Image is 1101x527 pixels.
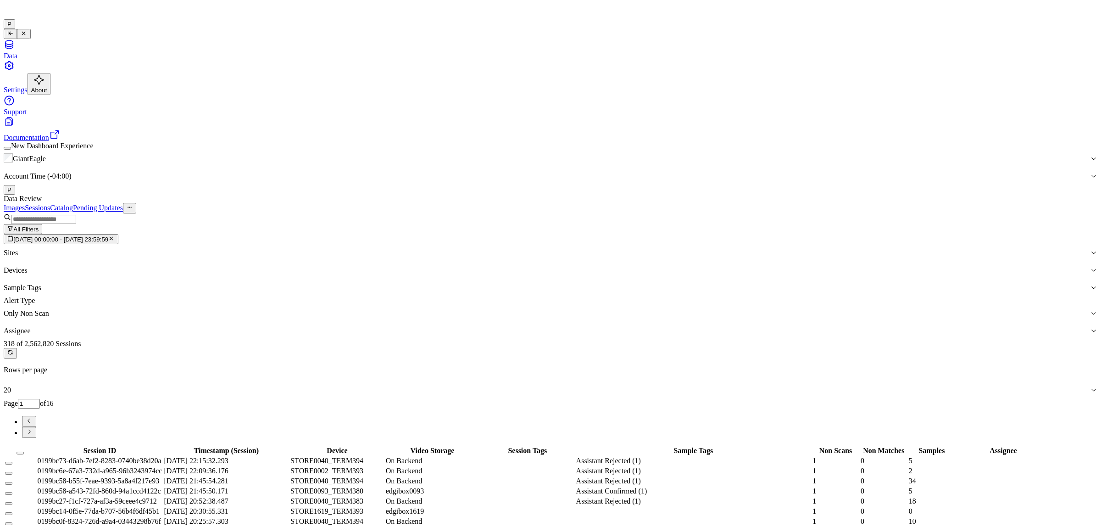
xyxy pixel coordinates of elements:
[812,457,816,465] span: 1
[4,60,1097,94] a: Settings
[25,204,50,212] a: Sessions
[290,487,384,495] div: STORE0093_TERM380
[290,446,384,455] th: Device
[164,457,228,465] span: [DATE] 22:15:32.293
[164,487,228,495] span: [DATE] 21:45:50.171
[861,507,864,515] span: 0
[5,502,12,505] button: Select row
[386,517,479,526] div: On Backend
[861,477,864,485] span: 0
[164,477,228,485] span: [DATE] 21:45:54.281
[37,497,156,505] span: 0199bc27-f1cf-727a-af3a-59ceee4c9712
[909,497,916,505] span: 18
[909,487,912,495] span: 5
[4,399,18,407] span: Page
[4,195,1097,203] div: Data Review
[812,467,816,475] span: 1
[50,204,73,212] a: Catalog
[37,507,160,515] span: 0199bc14-0f5e-77da-b707-56b4f6df45b1
[909,467,912,475] span: 2
[956,446,1051,455] th: Assignee
[4,19,15,29] button: P
[37,517,161,525] span: 0199bc0f-8324-726d-a9a4-03443298b76f
[5,482,12,485] button: Select row
[290,517,384,526] div: STORE0040_TERM394
[290,477,384,485] div: STORE0040_TERM394
[4,39,1097,60] a: Data
[861,457,864,465] span: 0
[812,446,859,455] th: Non Scans
[37,487,161,495] span: 0199bc58-a543-72fd-860d-94a1ccd4122c
[576,497,641,505] span: Assistant Rejected (1)
[4,297,35,304] label: Alert Type
[386,487,479,495] div: edgibox0093
[4,416,1097,438] nav: pagination
[386,457,479,465] div: On Backend
[861,467,864,475] span: 0
[5,512,12,515] button: Select row
[909,507,912,515] span: 0
[40,399,53,407] span: of 16
[576,477,641,485] span: Assistant Rejected (1)
[290,507,384,516] div: STORE1619_TERM393
[385,446,479,455] th: Video Storage
[4,29,17,39] button: Toggle Navigation
[480,446,574,455] th: Session Tags
[17,29,30,39] button: Toggle Navigation
[4,366,1097,374] p: Rows per page
[164,517,228,525] span: [DATE] 20:25:57.303
[37,446,162,455] th: Session ID
[909,517,916,525] span: 10
[164,507,228,515] span: [DATE] 20:30:55.331
[17,452,24,454] button: Select all
[7,21,11,28] span: P
[576,457,641,465] span: Assistant Rejected (1)
[861,497,864,505] span: 0
[908,446,956,455] th: Samples
[4,95,1097,116] a: Support
[5,522,12,525] button: Select row
[37,467,162,475] span: 0199bc6e-67a3-732d-a965-96b3243974cc
[812,517,816,525] span: 1
[4,204,25,212] a: Images
[290,497,384,505] div: STORE0040_TERM383
[4,340,81,348] span: 318 of 2,562,820 Sessions
[812,497,816,505] span: 1
[909,457,912,465] span: 5
[37,477,159,485] span: 0199bc58-b55f-7eae-9393-5a8a4f217e93
[7,186,11,193] span: P
[5,462,12,465] button: Select row
[812,507,816,515] span: 1
[22,427,36,438] button: Go to next page
[4,224,42,234] button: All Filters
[164,467,228,475] span: [DATE] 22:09:36.176
[37,457,161,465] span: 0199bc73-d6ab-7ef2-8283-0740be38d20a
[861,517,864,525] span: 0
[386,477,479,485] div: On Backend
[860,446,907,455] th: Non Matches
[73,204,123,212] a: Pending Updates
[909,477,916,485] span: 34
[576,467,641,475] span: Assistant Rejected (1)
[163,446,289,455] th: Timestamp (Session)
[861,487,864,495] span: 0
[4,234,118,244] button: [DATE] 00:00:00 - [DATE] 23:59:59
[290,467,384,475] div: STORE0002_TERM393
[576,487,647,495] span: Assistant Confirmed (1)
[5,492,12,495] button: Select row
[386,497,479,505] div: On Backend
[812,477,816,485] span: 1
[290,457,384,465] div: STORE0040_TERM394
[386,507,479,516] div: edgibox1619
[4,116,1097,141] a: Documentation
[386,467,479,475] div: On Backend
[164,497,228,505] span: [DATE] 20:52:38.487
[22,416,36,427] button: Go to previous page
[13,236,108,243] span: [DATE] 00:00:00 - [DATE] 23:59:59
[28,73,51,95] button: About
[4,185,15,195] button: P
[576,446,812,455] th: Sample Tags
[812,487,816,495] span: 1
[5,472,12,475] button: Select row
[4,142,1097,150] div: New Dashboard Experience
